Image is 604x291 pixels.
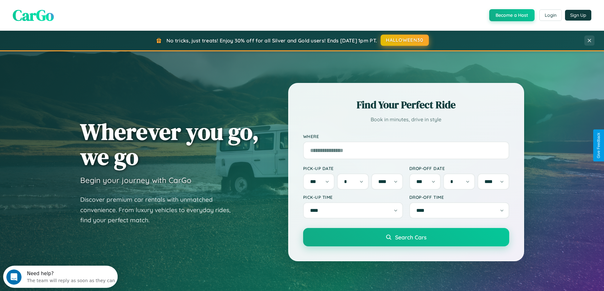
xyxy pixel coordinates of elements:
[303,194,403,200] label: Pick-up Time
[596,133,601,158] div: Give Feedback
[303,98,509,112] h2: Find Your Perfect Ride
[565,10,591,21] button: Sign Up
[3,266,118,288] iframe: Intercom live chat discovery launcher
[303,228,509,246] button: Search Cars
[80,175,192,185] h3: Begin your journey with CarGo
[539,9,562,21] button: Login
[24,5,112,10] div: Need help?
[395,234,426,241] span: Search Cars
[409,166,509,171] label: Drop-off Date
[303,115,509,124] p: Book in minutes, drive in style
[409,194,509,200] label: Drop-off Time
[80,119,259,169] h1: Wherever you go, we go
[24,10,112,17] div: The team will reply as soon as they can
[3,3,118,20] div: Open Intercom Messenger
[303,166,403,171] label: Pick-up Date
[80,194,239,225] p: Discover premium car rentals with unmatched convenience. From luxury vehicles to everyday rides, ...
[6,269,22,285] iframe: Intercom live chat
[381,35,429,46] button: HALLOWEEN30
[13,5,54,26] span: CarGo
[166,37,377,44] span: No tricks, just treats! Enjoy 30% off for all Silver and Gold users! Ends [DATE] 1pm PT.
[489,9,535,21] button: Become a Host
[303,134,509,139] label: Where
